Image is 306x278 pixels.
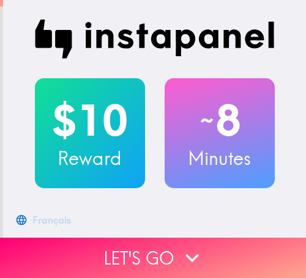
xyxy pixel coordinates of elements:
span: ~ [198,102,215,139]
h3: Minutes [165,145,275,171]
h3: Reward [35,145,145,171]
div: Français [32,211,71,229]
h2: $10 [35,95,145,145]
button: Français [13,208,76,232]
img: Instapanel [35,20,275,59]
h2: 8 [165,95,275,145]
